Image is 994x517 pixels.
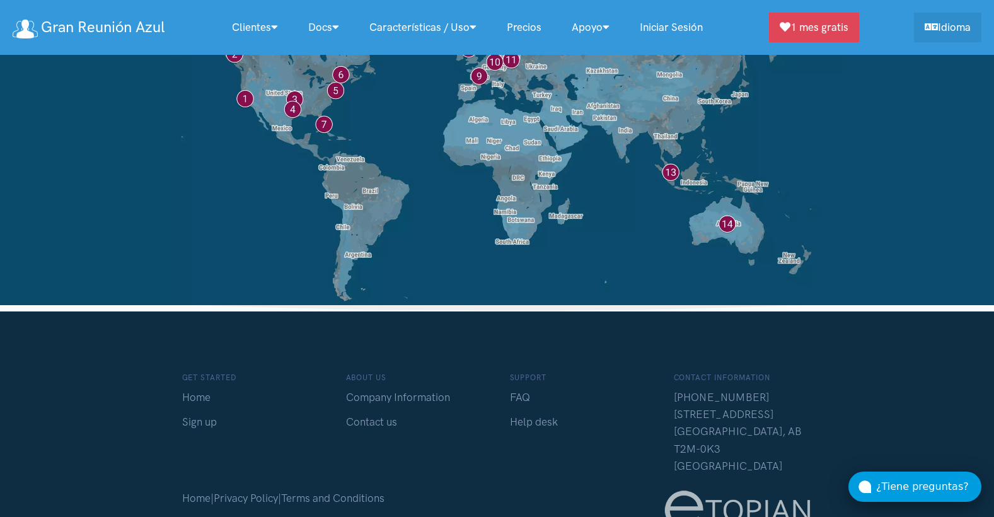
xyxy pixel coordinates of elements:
font: Características / Uso [369,21,470,33]
h6: Contact Information [674,372,812,384]
a: Iniciar sesión [625,14,718,41]
a: Help desk [510,415,558,428]
span: [PHONE_NUMBER] [STREET_ADDRESS] [GEOGRAPHIC_DATA], AB T2M-0K3 [GEOGRAPHIC_DATA] [674,391,802,472]
font: Clientes [232,21,271,33]
a: Company Information [346,391,450,404]
font: Gran Reunión Azul [41,18,165,36]
h6: About us [346,372,485,384]
a: FAQ [510,391,530,404]
a: Docs [293,14,354,41]
a: Características / Uso [354,14,492,41]
font: Idioma [938,21,971,33]
a: 1 mes gratis [769,13,859,42]
h6: Support [510,372,649,384]
font: Apoyo [572,21,603,33]
div: ¿Tiene preguntas? [876,479,981,495]
button: ¿Tiene preguntas? [848,472,981,502]
h6: Get started [182,372,321,384]
font: Docs [308,21,332,33]
a: Privacy Policy [214,492,278,504]
a: Clientes [217,14,293,41]
a: Gran Reunión Azul [13,14,165,41]
a: Precios [492,14,557,41]
font: 1 mes gratis [790,21,848,33]
a: Home [182,391,211,404]
a: Home [182,492,211,504]
img: logotipo [13,20,38,38]
a: Apoyo [557,14,625,41]
font: | | [182,492,384,504]
a: Sign up [182,415,217,428]
a: Terms and Conditions [281,492,384,504]
a: Contact us [346,415,397,428]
